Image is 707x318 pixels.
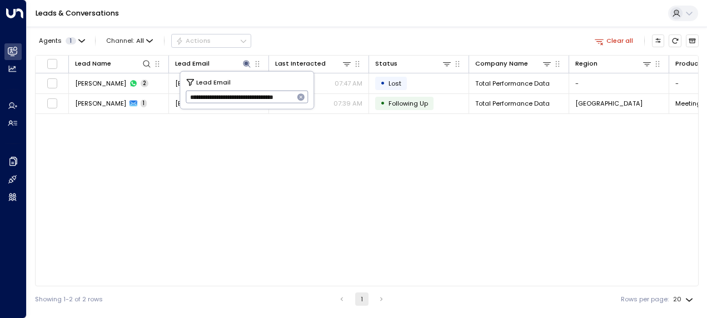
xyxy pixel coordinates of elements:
span: Total Performance Data [475,99,550,108]
td: - [569,73,669,93]
p: 07:39 AM [333,99,362,108]
span: will.kendall@totalperformancedata.com [175,99,262,108]
span: Will Kendall [75,79,126,88]
div: Showing 1-2 of 2 rows [35,295,103,304]
div: Lead Name [75,58,152,69]
a: Leads & Conversations [36,8,119,18]
div: Region [575,58,652,69]
button: Customize [652,34,665,47]
span: Channel: [103,34,157,47]
span: Lead Email [196,77,231,87]
p: 07:47 AM [335,79,362,88]
button: Clear all [591,34,637,47]
label: Rows per page: [621,295,669,304]
span: Toggle select row [47,98,58,109]
button: Channel:All [103,34,157,47]
div: Lead Email [175,58,210,69]
div: Region [575,58,598,69]
div: Product [675,58,701,69]
div: Button group with a nested menu [171,34,251,47]
span: Following Up [389,99,428,108]
button: Actions [171,34,251,47]
div: Actions [176,37,211,44]
span: 2 [141,79,148,87]
span: All [136,37,144,44]
div: • [380,76,385,91]
span: Will Kendall [75,99,126,108]
div: 20 [673,292,695,306]
div: Last Interacted [275,58,326,69]
div: Last Interacted [275,58,352,69]
button: page 1 [355,292,369,306]
span: Toggle select all [47,58,58,69]
span: Refresh [669,34,681,47]
nav: pagination navigation [335,292,389,306]
span: 1 [66,37,76,44]
span: Oxford [575,99,643,108]
span: Agents [39,38,62,44]
div: Company Name [475,58,552,69]
span: will.kendall@totalperformancedata.com [175,79,262,88]
span: 1 [141,100,147,107]
div: Company Name [475,58,528,69]
div: Status [375,58,397,69]
button: Archived Leads [686,34,699,47]
div: Lead Email [175,58,252,69]
div: Status [375,58,452,69]
div: • [380,96,385,111]
button: Agents1 [35,34,88,47]
div: Lead Name [75,58,111,69]
span: Total Performance Data [475,79,550,88]
span: Toggle select row [47,78,58,89]
span: Lost [389,79,401,88]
